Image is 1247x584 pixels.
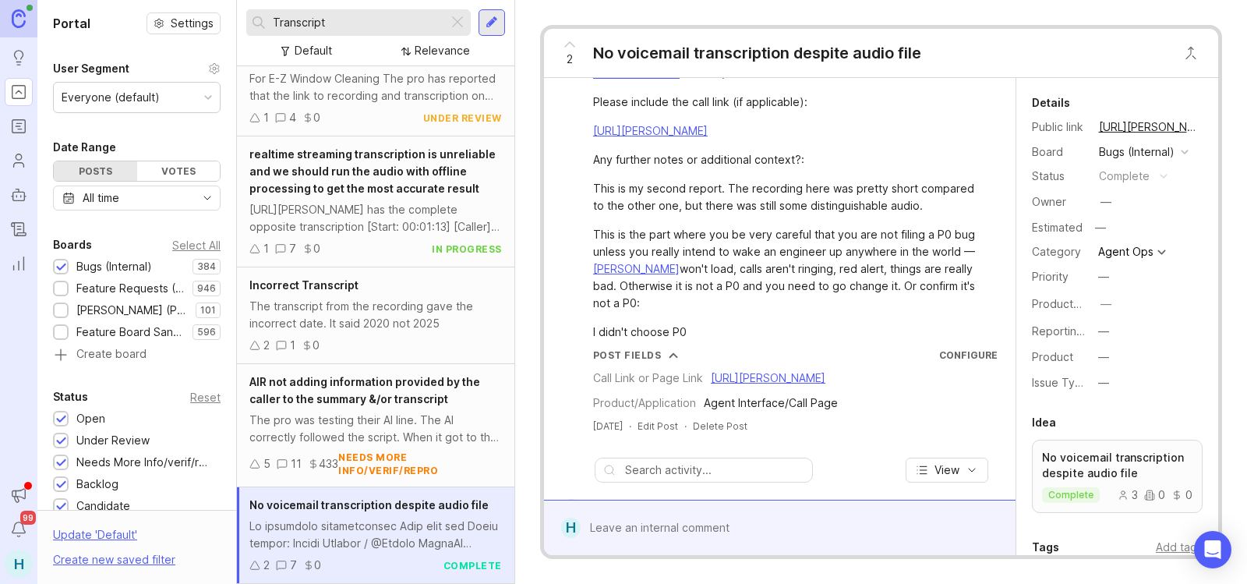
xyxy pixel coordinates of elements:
[939,349,998,361] a: Configure
[197,282,216,295] p: 946
[313,109,320,126] div: 0
[53,349,221,363] a: Create board
[237,364,514,487] a: AIR not adding information provided by the caller to the summary &/or transcriptThe pro was testi...
[5,550,33,578] button: H
[289,109,296,126] div: 4
[1100,296,1111,313] div: —
[593,349,662,362] div: Post Fields
[290,337,295,354] div: 1
[5,215,33,243] a: Changelog
[1032,119,1086,136] div: Public link
[76,302,188,319] div: [PERSON_NAME] (Public)
[290,557,297,574] div: 7
[190,393,221,402] div: Reset
[1032,350,1073,363] label: Product
[249,298,502,332] div: The transcript from the recording gave the incorrect date. It said 2020 not 2025
[249,147,496,195] span: realtime streaming transcription is unreliable and we should run the audio with offline processin...
[273,14,442,31] input: Search...
[237,487,514,584] a: No voicemail transcription despite audio fileLo ipsumdolo sitametconsec Adip elit sed Doeiu tempo...
[76,258,152,275] div: Bugs (Internal)
[53,388,88,406] div: Status
[432,242,502,256] div: in progress
[62,89,160,106] div: Everyone (default)
[263,557,270,574] div: 2
[593,370,703,387] div: Call Link or Page Link
[934,462,959,478] span: View
[1144,490,1165,501] div: 0
[704,395,838,412] div: Agent Interface/Call Page
[137,161,221,181] div: Votes
[249,412,502,446] div: The pro was testing their AI line. The AI correctly followed the script. When it got to the point...
[172,241,221,250] div: Select All
[593,262,680,275] a: [PERSON_NAME]
[593,419,623,433] a: [DATE]
[76,476,118,493] div: Backlog
[593,180,984,214] div: This is my second report. The recording here was pretty short compared to the other one, but ther...
[53,14,90,33] h1: Portal
[249,201,502,235] div: [URL][PERSON_NAME] has the complete opposite transcription [Start: 00:01:13] [Caller] I'm having ...
[5,481,33,509] button: Announcements
[593,420,623,432] time: [DATE]
[12,9,26,27] img: Canny Home
[200,304,216,317] p: 101
[319,455,338,473] div: 433
[1032,376,1089,389] label: Issue Type
[76,280,185,297] div: Feature Requests (Internal)
[593,151,984,168] div: Any further notes or additional context?:
[1098,323,1109,340] div: —
[1099,168,1150,185] div: complete
[5,181,33,209] a: Autopilot
[54,161,137,181] div: Posts
[53,138,116,157] div: Date Range
[289,240,296,257] div: 7
[561,518,581,538] div: H
[171,16,214,31] span: Settings
[5,44,33,72] a: Ideas
[443,559,502,572] div: complete
[249,498,489,511] span: No voicemail transcription despite audio file
[561,499,581,519] div: C
[684,419,687,433] div: ·
[197,326,216,338] p: 596
[1096,294,1116,314] button: ProductboardID
[53,235,92,254] div: Boards
[76,454,213,471] div: Needs More Info/verif/repro
[249,278,359,292] span: Incorrect Transcript
[1032,413,1056,432] div: Idea
[593,395,696,412] div: Product/Application
[1098,349,1109,366] div: —
[53,526,137,551] div: Update ' Default '
[638,419,678,433] div: Edit Post
[83,189,119,207] div: All time
[906,458,988,483] button: View
[1032,297,1115,310] label: ProductboardID
[1032,94,1070,112] div: Details
[76,324,185,341] div: Feature Board Sandbox [DATE]
[195,192,220,204] svg: toggle icon
[593,324,984,341] div: I didn't choose P0
[147,12,221,34] button: Settings
[249,375,480,405] span: AIR not adding information provided by the caller to the summary &/or transcript
[423,111,502,125] div: under review
[249,70,502,104] div: For E-Z Window Cleaning The pro has reported that the link to recording and transcription on his ...
[1099,143,1175,161] div: Bugs (Internal)
[1032,168,1086,185] div: Status
[291,455,302,473] div: 11
[1156,539,1203,556] div: Add tags
[249,518,502,552] div: Lo ipsumdolo sitametconsec Adip elit sed Doeiu tempor: Incidi Utlabor / @Etdolo MagnaAl Enimadm (...
[593,349,679,362] button: Post Fields
[237,136,514,267] a: realtime streaming transcription is unreliable and we should run the audio with offline processin...
[295,42,332,59] div: Default
[338,451,502,477] div: needs more info/verif/repro
[693,419,747,433] div: Delete Post
[711,371,825,384] a: [URL][PERSON_NAME]
[1032,324,1115,338] label: Reporting Team
[313,337,320,354] div: 0
[415,42,470,59] div: Relevance
[53,551,175,568] div: Create new saved filter
[1032,243,1086,260] div: Category
[237,267,514,364] a: Incorrect TranscriptThe transcript from the recording gave the incorrect date. It said 2020 not 2...
[1098,246,1153,257] div: Agent Ops
[263,240,269,257] div: 1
